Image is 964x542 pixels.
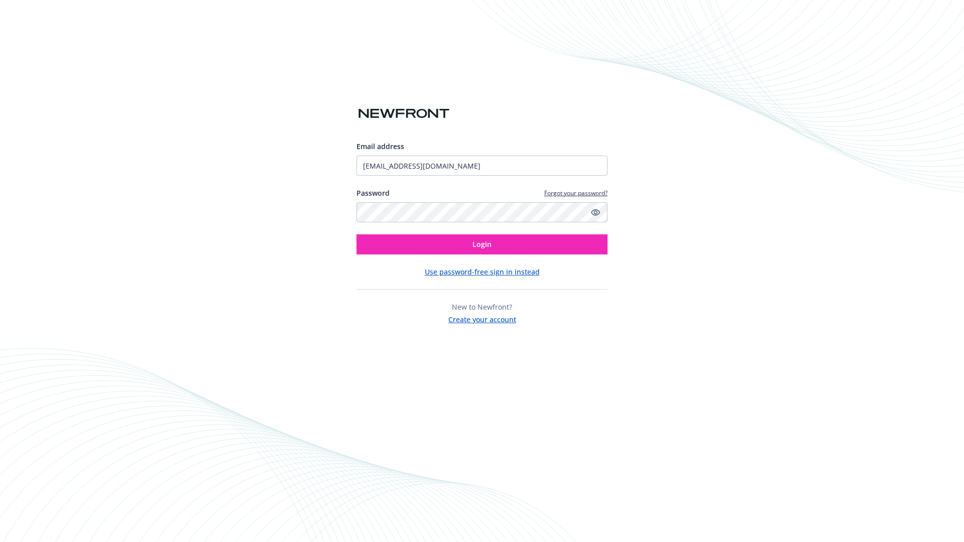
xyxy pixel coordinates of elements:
[589,206,601,218] a: Show password
[356,142,404,151] span: Email address
[356,188,390,198] label: Password
[356,105,451,122] img: Newfront logo
[425,266,540,277] button: Use password-free sign in instead
[452,302,512,312] span: New to Newfront?
[356,234,608,254] button: Login
[544,189,608,197] a: Forgot your password?
[472,239,492,249] span: Login
[356,202,608,222] input: Enter your password
[356,156,608,176] input: Enter your email
[448,312,516,325] button: Create your account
